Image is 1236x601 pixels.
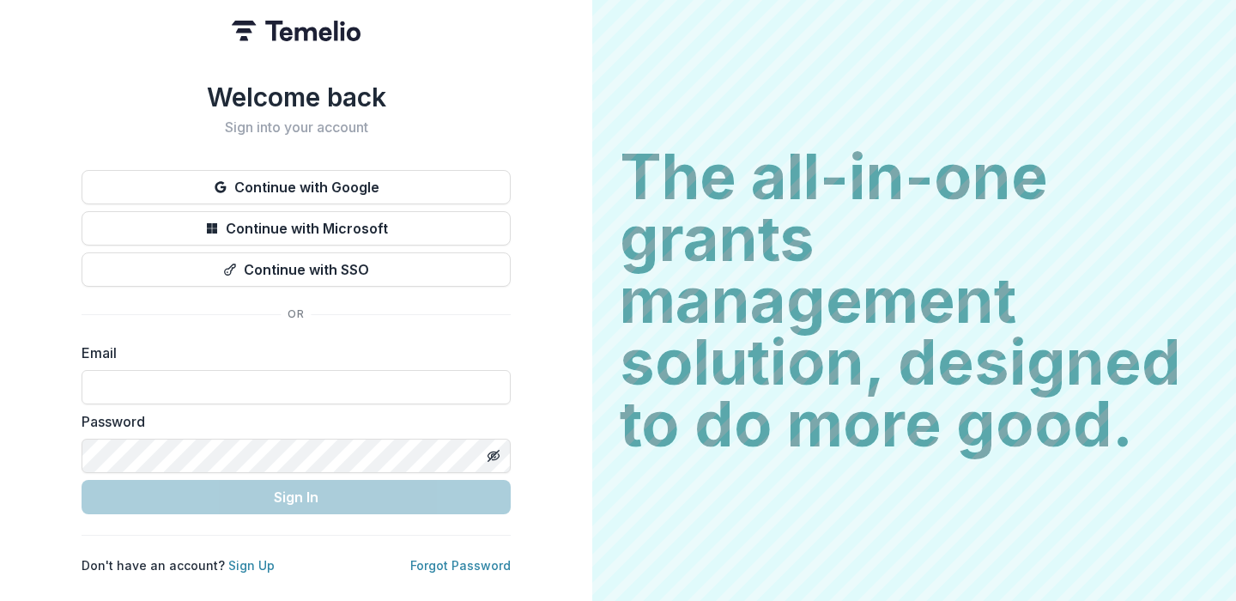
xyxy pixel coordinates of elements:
a: Sign Up [228,558,275,573]
h2: Sign into your account [82,119,511,136]
button: Continue with Microsoft [82,211,511,246]
button: Sign In [82,480,511,514]
img: Temelio [232,21,360,41]
a: Forgot Password [410,558,511,573]
button: Toggle password visibility [480,442,507,470]
label: Email [82,343,500,363]
h1: Welcome back [82,82,511,112]
button: Continue with Google [82,170,511,204]
button: Continue with SSO [82,252,511,287]
label: Password [82,411,500,432]
p: Don't have an account? [82,556,275,574]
